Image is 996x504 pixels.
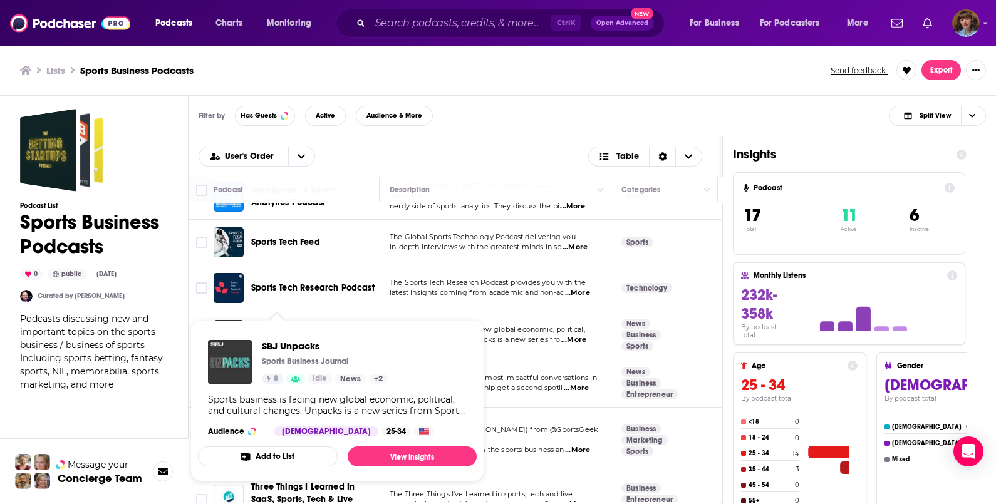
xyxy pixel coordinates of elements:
span: Ctrl K [551,15,581,31]
span: Audience & More [366,112,422,119]
span: The Global Sports Technology Podcast delivering you [390,232,576,241]
h4: 0 [795,434,799,442]
div: Categories [621,182,660,197]
h4: 0 [795,481,799,489]
span: Logged in as vknowak [952,9,980,37]
div: Sports business is facing new global economic, political, and cultural changes. Unpacks is a new ... [208,394,467,416]
a: Lists [46,64,65,76]
span: ...More [565,445,590,455]
button: open menu [838,13,884,33]
div: Podcast [214,182,243,197]
span: Idle [313,373,327,385]
h3: Audience [208,426,264,436]
img: Sydney Profile [15,454,31,470]
a: News [621,367,650,377]
p: Sports Business Journal [262,356,348,366]
input: Search podcasts, credits, & more... [370,13,551,33]
img: Jules Profile [34,454,50,470]
div: [DATE] [91,269,122,279]
button: open menu [147,13,209,33]
span: 232k-358k [741,285,777,323]
a: trentanderson [20,290,33,302]
img: Podchaser - Follow, Share and Rate Podcasts [10,11,130,35]
a: Curated by [PERSON_NAME] [38,292,125,300]
h4: By podcast total [741,323,792,339]
button: Export [921,60,961,80]
span: Sports Tech Research Podcast [251,282,375,293]
a: Charts [207,13,250,33]
h4: <18 [749,418,792,426]
h4: 0 [795,418,799,426]
h2: Choose List sort [199,147,315,167]
span: Charts [215,14,242,32]
h2: Choose View [889,106,986,126]
span: Active [316,112,335,119]
span: More [847,14,868,32]
span: The Three Things I've Learned in sports, tech and live [390,490,573,498]
p: Total [744,226,801,232]
h4: 25 - 34 [749,450,790,457]
span: Toggle select row [196,191,207,202]
img: User Profile [952,9,980,37]
h4: Age [752,361,843,370]
a: Sports Tech Research Podcast [214,273,244,303]
a: News [335,374,366,384]
div: Description [390,182,430,197]
h4: By podcast total [741,394,858,403]
p: Inactive [910,226,929,232]
h3: Sports Business Podcasts [80,64,194,76]
h4: Podcast [754,183,940,192]
button: Show profile menu [952,9,980,37]
span: Has Guests [241,112,277,119]
a: SBJ Unpacks [262,340,388,352]
a: +2 [369,374,388,384]
a: View Insights [348,446,477,466]
span: in-depth interviews with the greatest minds in sp [390,242,561,251]
h4: 14 [792,450,799,458]
span: Podcasts discussing new and important topics on the sports business / business of sports Includin... [20,313,163,390]
a: Business [621,330,661,340]
h4: [DEMOGRAPHIC_DATA] [892,423,963,431]
img: SBJ Unpacks [208,340,252,384]
div: 0 [20,269,43,280]
button: Audience & More [356,106,433,126]
a: Business [621,424,661,434]
a: Sports [621,237,653,247]
h3: 25 - 34 [741,376,858,394]
h4: [DEMOGRAPHIC_DATA] [892,440,962,447]
h4: 45 - 54 [749,481,792,489]
span: New [631,8,653,19]
span: Message your [68,458,128,471]
span: Sports Tech Feed [251,237,320,247]
span: Sports Business Podcasts [20,109,103,192]
span: Sports business is facing new global economic, political, [390,325,585,334]
h4: Mixed [892,456,963,463]
span: ...More [561,335,586,345]
span: Toggle select row [196,237,207,248]
h2: Choose View [588,147,703,167]
a: Entrepreneur [621,389,678,399]
span: ...More [564,383,589,393]
a: Marketing [621,435,668,445]
button: open menu [681,13,755,33]
span: 6 [910,205,919,226]
span: Open Advanced [596,20,648,26]
span: 8 [274,373,278,385]
h4: 3 [796,465,799,473]
button: Show More Button [966,60,986,80]
a: Sports [621,341,653,351]
span: Table [616,152,639,161]
span: Split View [920,112,951,119]
div: Sort Direction [649,147,675,166]
span: Podcasts [155,14,192,32]
button: Add to List [198,446,338,466]
a: Show notifications dropdown [918,13,937,34]
span: 17 [744,205,761,226]
button: Active [305,106,346,126]
button: Send feedback. [827,65,891,76]
h4: 35 - 44 [749,466,793,473]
